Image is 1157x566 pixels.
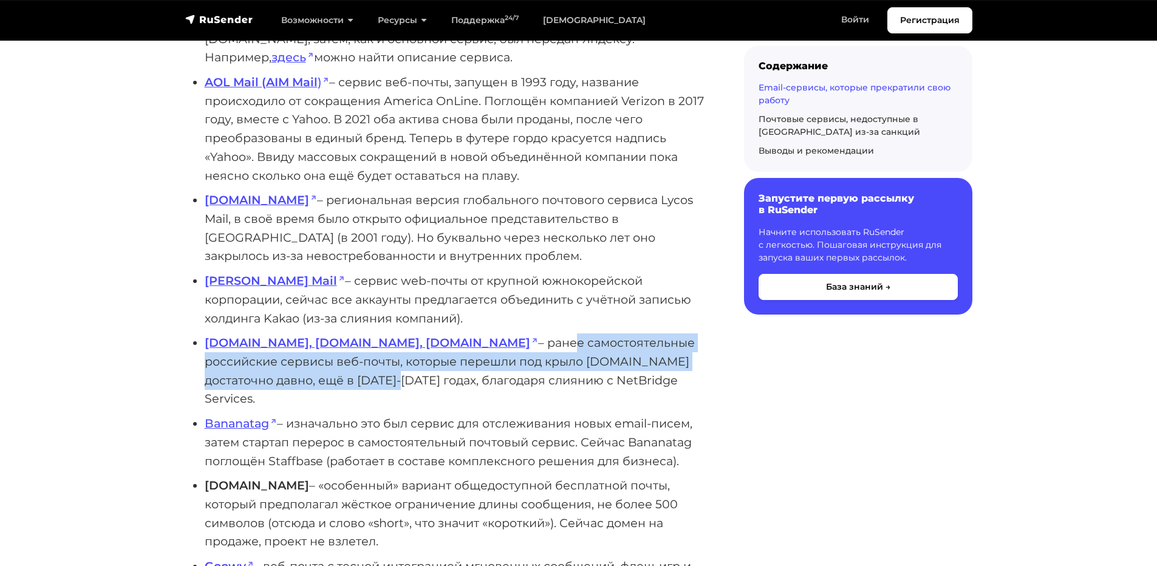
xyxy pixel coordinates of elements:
li: – изначально это был сервис для отслеживания новых email-писем, затем стартап перерос в самостоят... [205,414,705,470]
h6: Запустите первую рассылку в RuSender [759,193,958,216]
a: [DOMAIN_NAME] [205,193,317,207]
a: Выводы и рекомендации [759,145,874,156]
strong: [DOMAIN_NAME], [DOMAIN_NAME], [DOMAIN_NAME] [205,335,530,350]
li: – сервис веб-почты, запущен в 1993 году, название происходило от сокращения America OnLine. Погло... [205,73,705,185]
li: – «особенный» вариант общедоступной бесплатной почты, который предполагал жёсткое ограничение дли... [205,476,705,551]
img: RuSender [185,13,253,26]
strong: [DOMAIN_NAME] [205,478,309,493]
a: Email-сервисы, которые прекратили свою работу [759,82,951,106]
div: Содержание [759,60,958,72]
a: [DOMAIN_NAME], [DOMAIN_NAME], [DOMAIN_NAME] [205,335,538,350]
strong: [PERSON_NAME] Mail [205,273,337,288]
li: – ранее самостоятельные российские сервисы веб-почты, которые перешли под крыло [DOMAIN_NAME] дос... [205,333,705,408]
a: Регистрация [887,7,972,33]
a: Войти [829,7,881,32]
a: AOL Mail (AIM Mail) [205,75,329,89]
a: [DEMOGRAPHIC_DATA] [531,8,658,33]
strong: [DOMAIN_NAME] [205,193,309,207]
a: Почтовые сервисы, недоступные в [GEOGRAPHIC_DATA] из-за санкций [759,114,920,137]
a: Возможности [269,8,366,33]
a: [PERSON_NAME] Mail [205,273,345,288]
li: – сервис web-почты от крупной южнокорейской корпорации, сейчас все аккаунты предлагается объедини... [205,271,705,327]
sup: 24/7 [505,14,519,22]
a: Bananatag [205,416,277,431]
strong: AOL Mail (AIM Mail [205,75,318,89]
a: здесь [271,50,314,64]
li: – региональная версия глобального почтового сервиса Lycos Mail, в своё время было открыто официал... [205,191,705,265]
a: Ресурсы [366,8,439,33]
a: Запустите первую рассылку в RuSender Начните использовать RuSender с легкостью. Пошаговая инструк... [744,178,972,314]
a: Поддержка24/7 [439,8,531,33]
p: Начните использовать RuSender с легкостью. Пошаговая инструкция для запуска ваших первых рассылок. [759,226,958,264]
button: База знаний → [759,274,958,300]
